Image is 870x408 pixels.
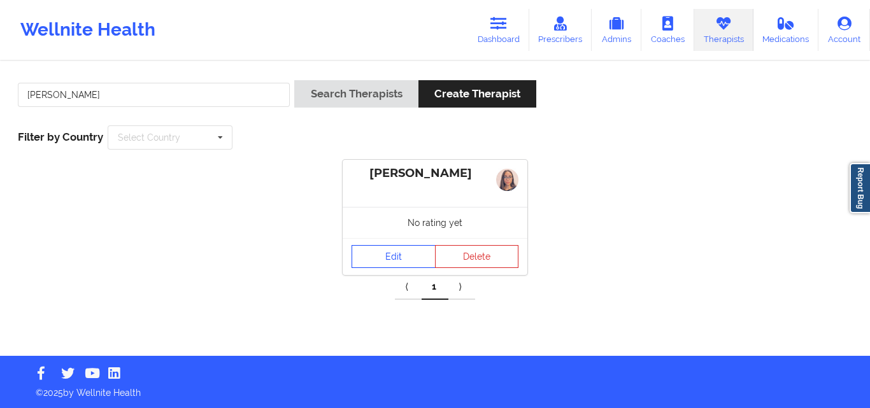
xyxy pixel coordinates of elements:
[641,9,694,51] a: Coaches
[395,274,422,300] a: Previous item
[850,163,870,213] a: Report Bug
[395,274,475,300] div: Pagination Navigation
[294,80,418,108] button: Search Therapists
[352,245,436,268] a: Edit
[343,207,527,238] div: No rating yet
[422,274,448,300] a: 1
[694,9,753,51] a: Therapists
[352,166,518,181] div: [PERSON_NAME]
[27,377,843,399] p: © 2025 by Wellnite Health
[418,80,536,108] button: Create Therapist
[435,245,519,268] button: Delete
[18,83,290,107] input: Search Keywords
[118,133,180,142] div: Select Country
[529,9,592,51] a: Prescribers
[496,169,518,191] img: e3d122e6-bbec-466e-9ba6-8c195729ea54LMHC_OSORIO.png
[818,9,870,51] a: Account
[592,9,641,51] a: Admins
[448,274,475,300] a: Next item
[18,130,103,143] span: Filter by Country
[468,9,529,51] a: Dashboard
[753,9,819,51] a: Medications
